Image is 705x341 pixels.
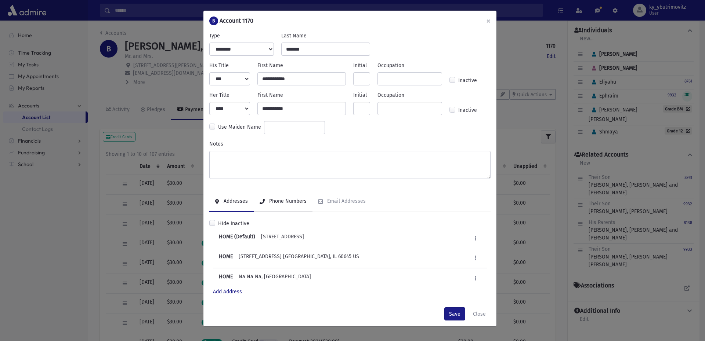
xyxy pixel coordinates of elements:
[281,32,307,40] label: Last Name
[222,198,248,204] div: Addresses
[458,106,477,115] label: Inactive
[218,123,261,132] label: Use Maiden Name
[257,91,283,99] label: First Name
[218,220,249,227] label: Hide Inactive
[468,307,491,320] button: Close
[257,62,283,69] label: First Name
[353,91,367,99] label: Initial
[377,91,404,99] label: Occupation
[219,253,233,263] b: HOME
[254,191,312,212] a: Phone Numbers
[261,233,304,243] div: [STREET_ADDRESS]
[377,62,404,69] label: Occupation
[312,191,372,212] a: Email Addresses
[209,91,229,99] label: Her Title
[353,62,367,69] label: Initial
[209,62,229,69] label: His Title
[219,273,233,283] b: HOME
[209,191,254,212] a: Addresses
[458,77,477,85] label: Inactive
[209,140,223,148] label: Notes
[239,273,311,283] div: Na Na Na, [GEOGRAPHIC_DATA]
[209,32,220,40] label: Type
[209,16,218,25] div: B
[326,198,366,204] div: Email Addresses
[444,307,465,320] button: Save
[220,16,253,25] h6: Account 1170
[219,233,255,243] b: HOME (Default)
[213,289,242,295] a: Add Address
[480,11,496,31] button: ×
[268,198,307,204] div: Phone Numbers
[239,253,359,263] div: [STREET_ADDRESS] [GEOGRAPHIC_DATA], IL 60645 US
